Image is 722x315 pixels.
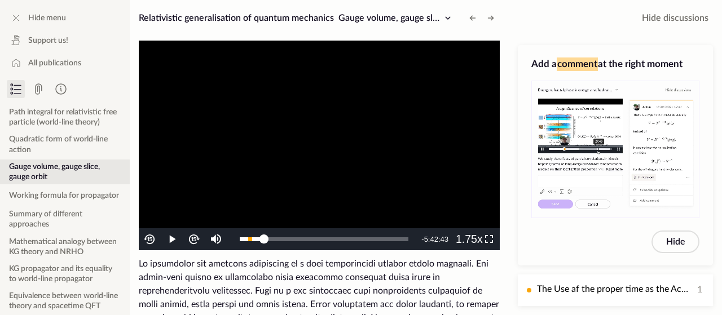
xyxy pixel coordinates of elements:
button: Playback Rate [456,228,478,250]
span: Gauge volume, gauge slice, gauge orbit [338,14,494,23]
p: The Use af the proper time as the Action is a very sound argument, that it's extremum gives rise ... [537,282,693,296]
button: Hide [651,230,699,253]
span: All publications [28,57,81,69]
span: comment [557,57,598,71]
button: Relativistic generalisation of quantum mechanicsGauge volume, gauge slice, gauge orbit [134,9,459,27]
h3: Add a at the right moment [531,57,699,71]
button: Fullscreen [478,228,500,250]
button: Mute [205,228,227,250]
img: back [143,233,156,246]
span: Hide discussions [642,11,708,25]
img: forth [187,233,200,246]
button: Play [161,228,183,250]
span: - [421,235,424,243]
span: Support us! [28,35,68,46]
span: 5:42:43 [424,235,448,243]
div: Progress Bar [240,237,408,241]
span: Relativistic generalisation of quantum mechanics [139,14,334,23]
span: Hide menu [28,12,66,24]
button: The Use af the proper time as the Action is a very sound argument, that it's extremum gives rise ... [518,274,713,306]
div: Video Player [139,41,500,250]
